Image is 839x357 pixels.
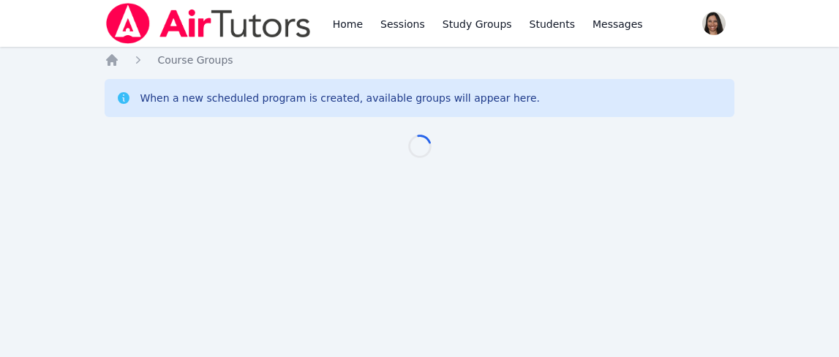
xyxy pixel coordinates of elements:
span: Course Groups [157,54,233,66]
div: When a new scheduled program is created, available groups will appear here. [140,91,540,105]
span: Messages [592,17,643,31]
a: Course Groups [157,53,233,67]
nav: Breadcrumb [105,53,734,67]
img: Air Tutors [105,3,312,44]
